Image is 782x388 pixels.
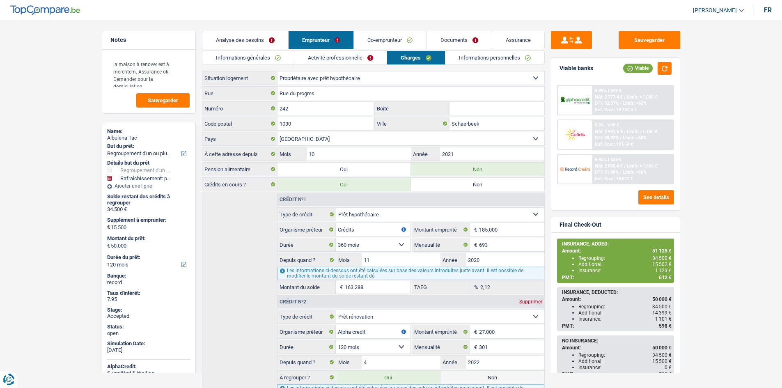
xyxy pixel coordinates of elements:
label: Oui [277,163,411,176]
a: Co-emprunteur [354,31,426,49]
div: Crédit nº2 [277,299,308,304]
div: Additional: [578,358,672,364]
label: But du prêt: [107,143,189,149]
img: Cofidis [560,127,590,142]
div: Final Check-Out [560,221,601,228]
a: [PERSON_NAME] [686,4,744,17]
span: € [470,238,479,251]
div: Submitted & Waiting [107,370,190,377]
label: Mensualité [412,238,470,251]
div: Ref. Cost: 18 612 € [595,176,633,181]
span: [PERSON_NAME] [693,7,737,14]
label: Depuis quand ? [277,356,336,369]
label: Montant du solde [277,280,336,294]
span: / [620,170,621,175]
span: NAI: 2 777,4 € [595,94,623,100]
div: 34.500 € [107,206,190,213]
div: Viable [623,64,653,73]
label: Année [440,253,466,266]
input: AAAA [466,253,544,266]
label: Supplément à emprunter: [107,217,189,223]
label: Année [440,356,466,369]
a: Informations générales [202,51,294,64]
label: Mois [336,356,362,369]
div: Status: [107,324,190,330]
div: Albulena Tac [107,135,190,141]
div: fr [764,6,772,14]
div: Stage: [107,307,190,313]
span: NAI: 2 890,4 € [595,163,623,169]
label: Oui [277,178,411,191]
div: Taux d'intérêt: [107,290,190,296]
button: Sauvegarder [136,93,190,108]
span: Limit: >1.000 € [627,94,657,100]
a: Informations personnelles [445,51,544,64]
span: 1 123 € [655,268,672,273]
div: Ref. Cost: 19 742,4 € [595,107,637,112]
span: Limit: <65% [623,101,647,106]
label: Mois [277,147,307,161]
input: MM [362,253,440,266]
div: NO INSURANCE: [562,338,672,344]
label: Non [411,178,544,191]
span: 0 € [665,365,672,370]
div: Insurance: [578,316,672,322]
div: Simulation Date: [107,340,190,347]
span: Limit: >1.666 € [627,163,657,169]
span: 612 € [659,275,672,280]
label: Crédits en cours ? [202,178,277,191]
span: 598 € [659,323,672,329]
div: Crédit nº1 [277,197,308,202]
span: 34 500 € [652,352,672,358]
span: NAI: 2 992,6 € [595,129,623,134]
label: Non [440,371,544,384]
button: Sauvegarder [619,31,680,49]
div: 7.95 [107,296,190,303]
span: Limit: <65% [623,170,647,175]
label: Organisme prêteur [277,325,336,338]
label: Rue [202,87,277,100]
div: Regrouping: [578,255,672,261]
label: Année [411,147,440,161]
span: 34 500 € [652,255,672,261]
label: Oui [336,371,440,384]
div: AlphaCredit: [107,363,190,370]
div: Insurance: [578,365,672,370]
label: Numéro [202,102,277,115]
label: Boite [375,102,449,115]
img: AlphaCredit [560,96,590,105]
span: 34 500 € [652,304,672,310]
div: Additional: [578,310,672,316]
span: 15 500 € [652,358,672,364]
div: Viable banks [560,65,593,72]
div: Ref. Cost: 19 554 € [595,142,633,147]
div: 9.45% | 635 € [595,157,621,162]
img: Record Credits [560,161,590,177]
label: À regrouper ? [277,371,336,384]
div: PMT: [562,372,672,377]
span: € [470,340,479,354]
input: MM [362,356,440,369]
span: / [620,135,621,140]
span: € [470,223,479,236]
a: Assurance [492,31,544,49]
a: Analyse des besoins [202,31,288,49]
div: Regrouping: [578,304,672,310]
label: Pays [202,132,277,145]
label: Pension alimentaire [202,163,277,176]
input: AAAA [440,147,544,161]
span: DTI: 30.92% [595,135,619,140]
span: Sauvegarder [148,98,178,103]
div: Solde restant des crédits à regrouper [107,193,190,206]
label: Situation logement [202,71,277,85]
div: Banque: [107,273,190,279]
input: MM [307,147,410,161]
label: Montant emprunté [412,325,470,338]
span: € [107,243,110,249]
img: TopCompare Logo [10,5,80,15]
div: Amount: [562,248,672,254]
div: [DATE] [107,347,190,354]
a: Charges [387,51,445,64]
div: record [107,279,190,286]
div: Ajouter une ligne [107,183,190,189]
